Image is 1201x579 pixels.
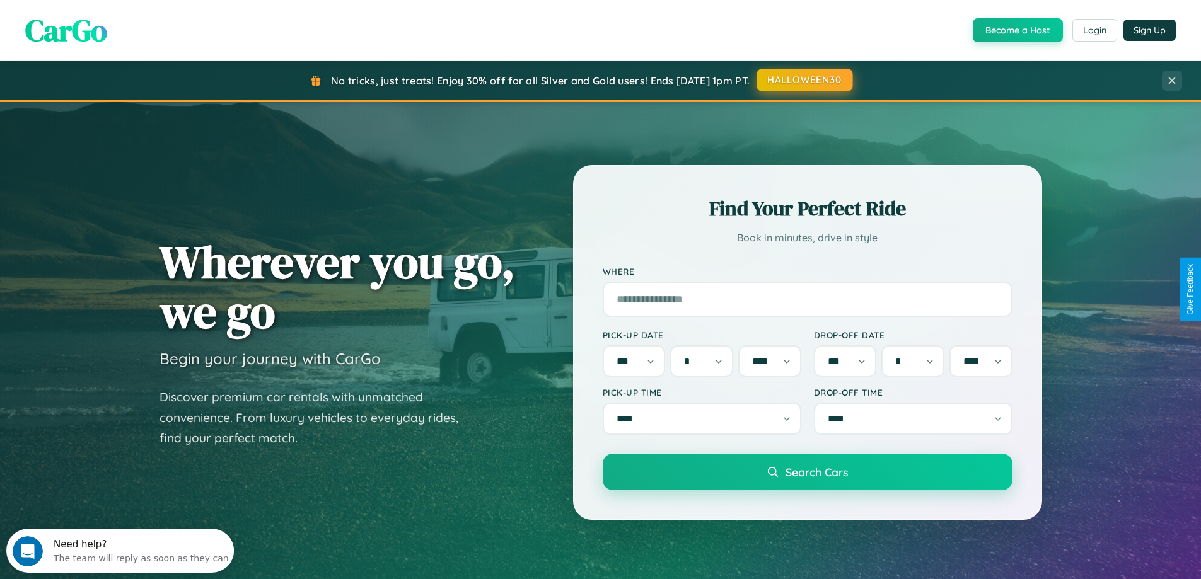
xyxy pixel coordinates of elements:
[5,5,235,40] div: Open Intercom Messenger
[160,237,515,336] h1: Wherever you go, we go
[1123,20,1176,41] button: Sign Up
[603,266,1012,277] label: Where
[1072,19,1117,42] button: Login
[814,387,1012,398] label: Drop-off Time
[973,18,1063,42] button: Become a Host
[47,11,223,21] div: Need help?
[814,330,1012,340] label: Drop-off Date
[160,349,381,368] h3: Begin your journey with CarGo
[47,21,223,34] div: The team will reply as soon as they can
[25,9,107,51] span: CarGo
[160,387,475,449] p: Discover premium car rentals with unmatched convenience. From luxury vehicles to everyday rides, ...
[603,454,1012,490] button: Search Cars
[6,529,234,573] iframe: Intercom live chat discovery launcher
[13,536,43,566] iframe: Intercom live chat
[603,229,1012,247] p: Book in minutes, drive in style
[603,195,1012,222] h2: Find Your Perfect Ride
[603,330,801,340] label: Pick-up Date
[1186,264,1195,315] div: Give Feedback
[603,387,801,398] label: Pick-up Time
[757,69,853,91] button: HALLOWEEN30
[786,465,848,479] span: Search Cars
[331,74,750,87] span: No tricks, just treats! Enjoy 30% off for all Silver and Gold users! Ends [DATE] 1pm PT.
